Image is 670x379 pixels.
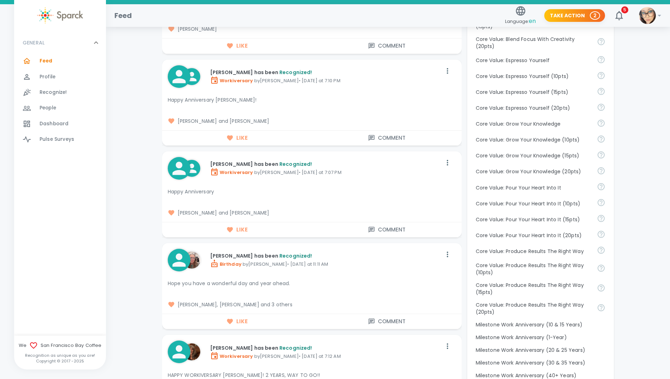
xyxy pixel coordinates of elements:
[210,259,442,268] p: by [PERSON_NAME] • [DATE] at 11:11 AM
[279,344,312,351] span: Recognized!
[476,36,592,50] p: Core Value: Blend Focus With Creativity (20pts)
[168,188,456,195] p: Happy Anniversary
[597,198,605,207] svg: Come to work to make a difference in your own way
[476,248,592,255] p: Core Value: Produce Results The Right Way
[183,252,200,269] img: Picture of Angela Wilfong
[210,261,242,267] span: Birthday
[37,7,83,24] img: Sparck logo
[162,222,312,237] button: Like
[597,135,605,143] svg: Follow your curiosity and learn together
[14,358,106,364] p: Copyright © 2017 - 2025
[14,53,106,69] a: Feed
[597,303,605,312] svg: Find success working together and doing the right thing
[312,38,462,53] button: Comment
[210,161,442,168] p: [PERSON_NAME] has been
[40,120,69,127] span: Dashboard
[210,351,442,360] p: by [PERSON_NAME] • [DATE] at 7:12 AM
[529,17,536,25] span: en
[476,301,592,315] p: Core Value: Produce Results The Right Way (20pts)
[40,136,74,143] span: Pulse Surveys
[14,116,106,132] div: Dashboard
[597,182,605,191] svg: Come to work to make a difference in your own way
[597,167,605,175] svg: Follow your curiosity and learn together
[312,314,462,329] button: Comment
[279,252,312,259] span: Recognized!
[476,184,592,191] p: Core Value: Pour Your Heart Into It
[593,12,597,19] p: 2
[210,252,442,259] p: [PERSON_NAME] has been
[14,53,106,150] div: GENERAL
[168,118,456,125] span: [PERSON_NAME] and [PERSON_NAME]
[597,246,605,254] svg: Find success working together and doing the right thing
[210,169,253,176] span: Workiversary
[14,7,106,24] a: Sparck logo
[162,131,312,145] button: Like
[597,264,605,272] svg: Find success working together and doing the right thing
[14,100,106,116] a: People
[476,152,592,159] p: Core Value: Grow Your Knowledge (15pts)
[597,214,605,223] svg: Come to work to make a difference in your own way
[168,301,456,308] span: [PERSON_NAME], [PERSON_NAME] and 3 others
[476,168,592,175] p: Core Value: Grow Your Knowledge (20pts)
[476,57,592,64] p: Core Value: Espresso Yourself
[162,314,312,329] button: Like
[476,89,592,96] p: Core Value: Espresso Yourself (15pts)
[312,222,462,237] button: Comment
[168,280,456,287] p: Hope you have a wonderful day and year ahead.
[210,69,442,76] p: [PERSON_NAME] has been
[476,200,592,207] p: Core Value: Pour Your Heart Into It (10pts)
[597,119,605,127] svg: Follow your curiosity and learn together
[210,76,442,84] p: by [PERSON_NAME] • [DATE] at 7:10 PM
[40,58,53,65] span: Feed
[210,344,442,351] p: [PERSON_NAME] has been
[14,341,106,350] span: We San Francisco Bay Coffee
[40,73,55,80] span: Profile
[476,347,606,354] p: Milestone Work Anniversary (20 & 25 Years)
[476,232,592,239] p: Core Value: Pour Your Heart Into It (20pts)
[476,321,606,328] p: Milestone Work Anniversary (10 & 15 Years)
[597,151,605,159] svg: Follow your curiosity and learn together
[476,216,592,223] p: Core Value: Pour Your Heart Into It (15pts)
[40,89,67,96] span: Recognize!
[476,372,606,379] p: Milestone Work Anniversary (40+ Years)
[621,6,628,13] span: 5
[597,230,605,239] svg: Come to work to make a difference in your own way
[168,25,456,32] span: [PERSON_NAME]
[597,37,605,46] svg: Achieve goals today and innovate for tomorrow
[597,71,605,80] svg: Share your voice and your ideas
[14,132,106,147] a: Pulse Surveys
[639,7,656,24] img: Picture of Favi
[168,209,456,216] span: [PERSON_NAME] and [PERSON_NAME]
[597,284,605,292] svg: Find success working together and doing the right thing
[312,131,462,145] button: Comment
[279,69,312,76] span: Recognized!
[114,10,132,21] h1: Feed
[210,353,253,360] span: Workiversary
[40,104,56,112] span: People
[23,39,45,46] p: GENERAL
[14,353,106,358] p: Recognition as unique as you are!
[168,372,456,379] p: HAPPY WORKIVERSARY [PERSON_NAME]! 2 YEARS, WAY TO GO!!
[14,69,106,85] a: Profile
[502,3,539,28] button: Language:en
[597,103,605,112] svg: Share your voice and your ideas
[476,282,592,296] p: Core Value: Produce Results The Right Way (15pts)
[505,17,536,26] span: Language:
[476,120,592,127] p: Core Value: Grow Your Knowledge
[14,85,106,100] a: Recognize!
[597,87,605,96] svg: Share your voice and your ideas
[183,343,200,360] img: Picture of Louann VanVoorhis
[168,96,456,103] p: Happy Anniversary [PERSON_NAME]!
[476,359,606,366] p: Milestone Work Anniversary (30 & 35 Years)
[476,73,592,80] p: Core Value: Espresso Yourself (10pts)
[210,168,442,176] p: by [PERSON_NAME] • [DATE] at 7:07 PM
[597,55,605,64] svg: Share your voice and your ideas
[544,9,605,22] button: Take Action 2
[476,104,592,112] p: Core Value: Espresso Yourself (20pts)
[476,334,606,341] p: Milestone Work Anniversary (1-Year)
